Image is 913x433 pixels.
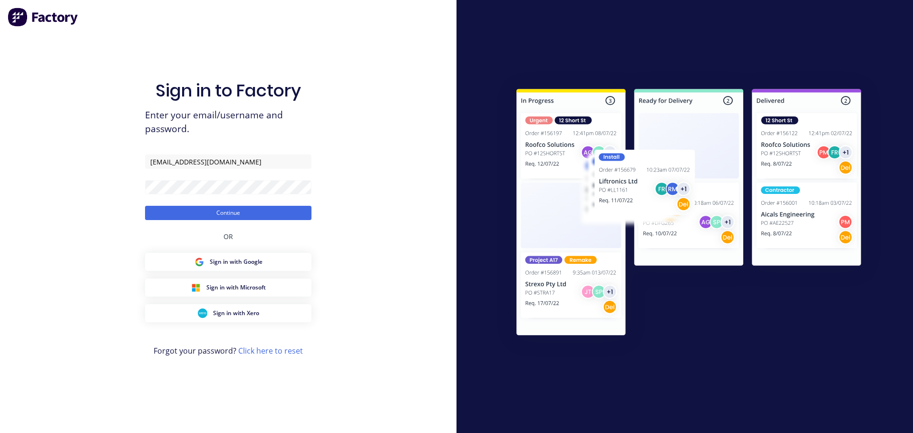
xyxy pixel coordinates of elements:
[145,253,311,271] button: Google Sign inSign in with Google
[145,108,311,136] span: Enter your email/username and password.
[145,279,311,297] button: Microsoft Sign inSign in with Microsoft
[145,206,311,220] button: Continue
[206,283,266,292] span: Sign in with Microsoft
[155,80,301,101] h1: Sign in to Factory
[223,220,233,253] div: OR
[238,346,303,356] a: Click here to reset
[191,283,201,292] img: Microsoft Sign in
[213,309,259,318] span: Sign in with Xero
[154,345,303,356] span: Forgot your password?
[145,304,311,322] button: Xero Sign inSign in with Xero
[495,70,882,358] img: Sign in
[145,154,311,169] input: Email/Username
[210,258,262,266] span: Sign in with Google
[8,8,79,27] img: Factory
[194,257,204,267] img: Google Sign in
[198,308,207,318] img: Xero Sign in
